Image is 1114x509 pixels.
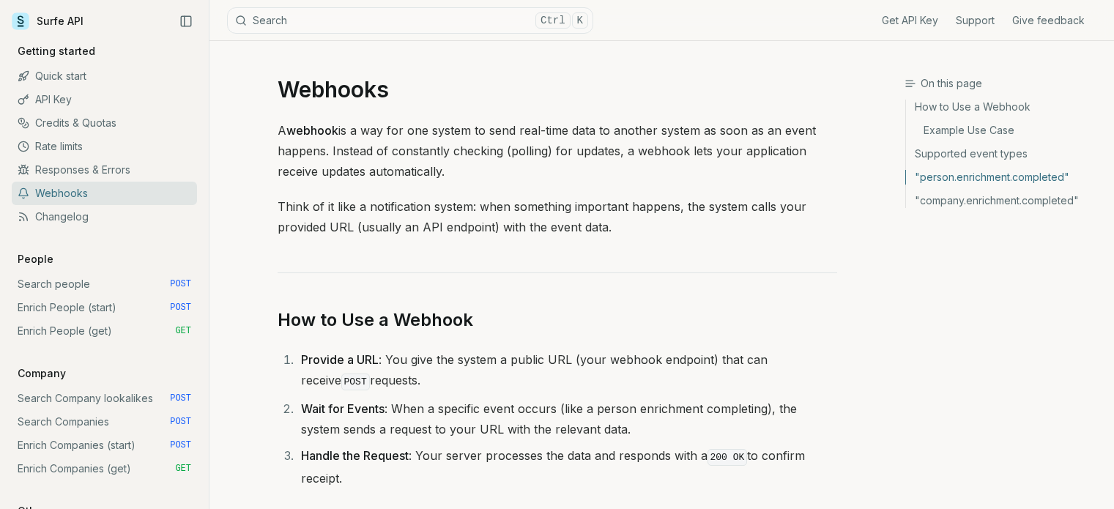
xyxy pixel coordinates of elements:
span: POST [170,439,191,451]
a: Supported event types [906,142,1102,166]
a: Support [956,13,995,28]
button: Collapse Sidebar [175,10,197,32]
code: POST [341,374,370,390]
li: : Your server processes the data and responds with a to confirm receipt. [297,445,837,488]
p: People [12,252,59,267]
p: Think of it like a notification system: when something important happens, the system calls your p... [278,196,837,237]
a: Changelog [12,205,197,229]
kbd: K [572,12,588,29]
a: Enrich People (start) POST [12,296,197,319]
a: Quick start [12,64,197,88]
p: Company [12,366,72,381]
li: : When a specific event occurs (like a person enrichment completing), the system sends a request ... [297,398,837,439]
a: Search people POST [12,272,197,296]
span: GET [175,463,191,475]
a: Responses & Errors [12,158,197,182]
span: POST [170,278,191,290]
a: "person.enrichment.completed" [906,166,1102,189]
a: Enrich Companies (start) POST [12,434,197,457]
h1: Webhooks [278,76,837,103]
a: Example Use Case [906,119,1102,142]
button: SearchCtrlK [227,7,593,34]
span: POST [170,416,191,428]
a: API Key [12,88,197,111]
a: How to Use a Webhook [906,100,1102,119]
span: POST [170,393,191,404]
span: GET [175,325,191,337]
a: Webhooks [12,182,197,205]
p: A is a way for one system to send real-time data to another system as soon as an event happens. I... [278,120,837,182]
a: Give feedback [1012,13,1085,28]
strong: webhook [286,123,338,138]
a: "company.enrichment.completed" [906,189,1102,208]
a: Enrich People (get) GET [12,319,197,343]
code: 200 OK [708,449,748,466]
strong: Wait for Events [301,401,385,416]
kbd: Ctrl [535,12,571,29]
strong: Handle the Request [301,448,409,463]
a: Rate limits [12,135,197,158]
a: Get API Key [882,13,938,28]
a: Search Companies POST [12,410,197,434]
a: How to Use a Webhook [278,308,473,332]
a: Enrich Companies (get) GET [12,457,197,480]
strong: Provide a URL [301,352,379,367]
a: Credits & Quotas [12,111,197,135]
a: Search Company lookalikes POST [12,387,197,410]
li: : You give the system a public URL (your webhook endpoint) that can receive requests. [297,349,837,393]
p: Getting started [12,44,101,59]
h3: On this page [905,76,1102,91]
a: Surfe API [12,10,83,32]
span: POST [170,302,191,313]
